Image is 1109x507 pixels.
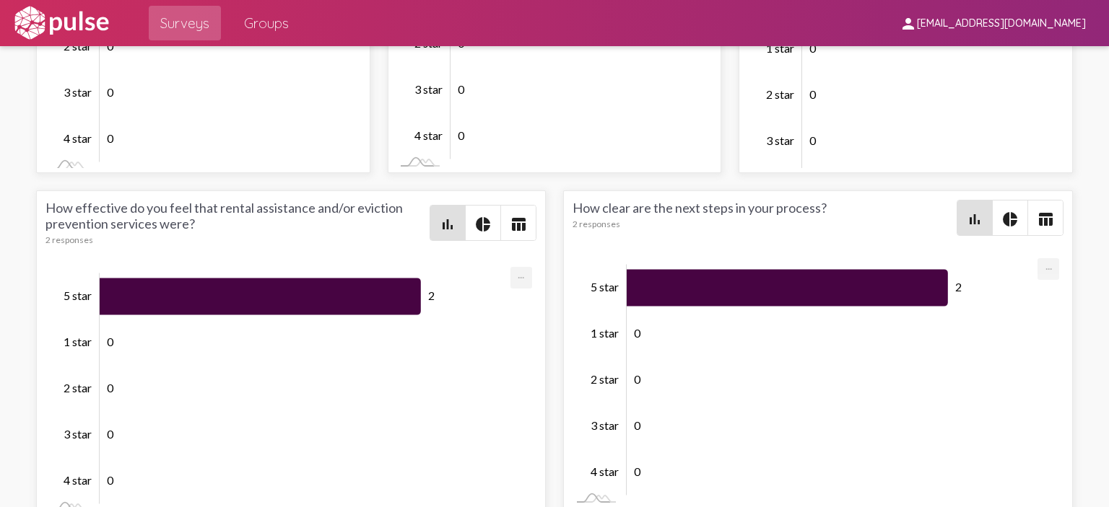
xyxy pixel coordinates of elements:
button: Table view [1028,200,1063,235]
tspan: 3 star [64,427,92,441]
tspan: 2 star [64,381,92,394]
button: Table view [501,206,536,240]
tspan: 0 [458,82,465,96]
button: [EMAIL_ADDRESS][DOMAIN_NAME] [888,9,1097,36]
div: 2 responses [45,234,430,245]
tspan: 0 [107,39,114,53]
tspan: 4 star [591,464,619,478]
tspan: 0 [634,464,641,478]
a: Export [Press ENTER or use arrow keys to navigate] [510,267,532,281]
tspan: 5 star [591,280,619,294]
tspan: 0 [107,473,114,487]
g: Chart [591,265,1039,496]
tspan: 2 [428,288,435,302]
mat-icon: table_chart [510,216,527,233]
div: How clear are the next steps in your process? [573,200,957,236]
g: Series [100,278,421,499]
a: Groups [232,6,300,40]
tspan: 2 star [414,36,443,50]
mat-icon: bar_chart [966,211,983,228]
tspan: 3 star [414,82,443,96]
tspan: 0 [634,418,641,432]
tspan: 2 [955,280,962,294]
tspan: 0 [634,326,641,340]
a: Export [Press ENTER or use arrow keys to navigate] [1038,258,1059,272]
tspan: 0 [809,40,817,54]
tspan: 0 [107,85,114,99]
tspan: 0 [634,372,641,386]
mat-icon: pie_chart [1001,211,1019,228]
tspan: 1 star [591,326,619,340]
a: Surveys [149,6,221,40]
tspan: 4 star [64,131,92,145]
button: Pie style chart [993,200,1027,235]
tspan: 0 [458,128,465,142]
span: Groups [244,10,289,36]
img: white-logo.svg [12,5,111,41]
tspan: 0 [107,131,114,145]
div: 2 responses [573,219,957,229]
tspan: 2 star [64,39,92,53]
tspan: 0 [107,381,114,394]
g: Series [627,269,948,490]
span: [EMAIL_ADDRESS][DOMAIN_NAME] [917,17,1086,30]
tspan: 1 star [64,335,92,348]
tspan: 3 star [591,418,619,432]
tspan: 3 star [766,133,794,146]
button: Bar chart [430,206,465,240]
tspan: 2 star [766,87,794,100]
g: Chart [64,273,512,505]
tspan: 0 [809,133,817,146]
tspan: 1 star [766,40,794,54]
tspan: 5 star [64,288,92,302]
mat-icon: pie_chart [474,216,492,233]
tspan: 4 star [64,473,92,487]
tspan: 4 star [414,128,443,142]
mat-icon: table_chart [1037,211,1054,228]
button: Pie style chart [466,206,500,240]
tspan: 0 [458,36,465,50]
tspan: 0 [107,427,114,441]
tspan: 3 star [64,85,92,99]
mat-icon: person [900,15,917,32]
tspan: 2 star [591,372,619,386]
div: How effective do you feel that rental assistance and/or eviction prevention services were? [45,200,430,245]
span: Surveys [160,10,209,36]
tspan: 0 [107,335,114,348]
mat-icon: bar_chart [439,216,456,233]
button: Bar chart [957,200,992,235]
tspan: 0 [809,87,817,100]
